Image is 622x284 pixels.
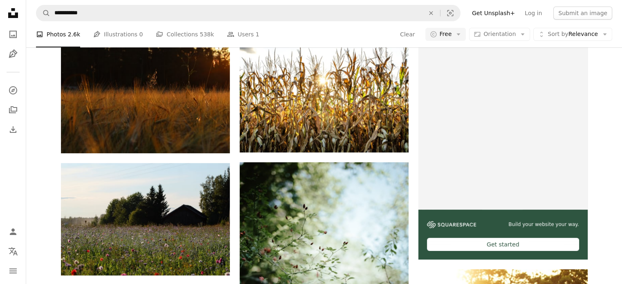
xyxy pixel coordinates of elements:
button: Sort byRelevance [533,28,612,41]
button: Language [5,243,21,259]
a: Log in / Sign up [5,224,21,240]
span: 0 [139,30,143,39]
img: green plant [61,40,230,153]
span: Relevance [548,30,598,38]
span: Free [440,30,452,38]
button: Orientation [469,28,530,41]
a: Get Unsplash+ [467,7,520,20]
img: file-1606177908946-d1eed1cbe4f5image [427,221,476,228]
a: Home — Unsplash [5,5,21,23]
a: purple flower field near house during daytime [61,215,230,223]
button: Clear [422,5,440,21]
form: Find visuals sitewide [36,5,460,21]
a: green plant [61,93,230,100]
span: Build your website your way. [508,221,579,228]
a: Illustrations [5,46,21,62]
button: Menu [5,263,21,279]
a: Collections [5,102,21,118]
img: a field of corn with the sun shining through the leaves [240,40,409,152]
a: Download History [5,121,21,138]
img: purple flower field near house during daytime [61,163,230,275]
button: Clear [400,28,415,41]
a: a field of corn with the sun shining through the leaves [240,93,409,100]
a: Photos [5,26,21,42]
a: Build your website your way.Get started [418,40,587,259]
a: Illustrations 0 [93,21,143,47]
button: Free [425,28,466,41]
span: Orientation [483,31,516,37]
span: 538k [200,30,214,39]
a: Explore [5,82,21,98]
button: Submit an image [553,7,612,20]
a: Users 1 [227,21,259,47]
span: Sort by [548,31,568,37]
button: Visual search [440,5,460,21]
a: Log in [520,7,547,20]
button: Search Unsplash [36,5,50,21]
a: Collections 538k [156,21,214,47]
span: 1 [256,30,259,39]
div: Get started [427,238,579,251]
